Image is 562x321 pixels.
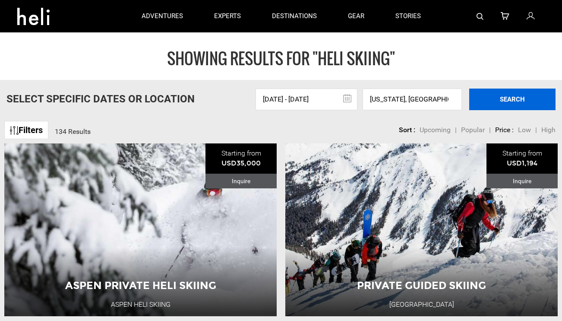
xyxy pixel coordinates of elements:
p: adventures [142,12,183,21]
li: | [535,125,537,135]
p: experts [214,12,241,21]
span: High [541,126,556,134]
img: search-bar-icon.svg [477,13,483,20]
span: Low [518,126,531,134]
span: 134 Results [55,127,91,136]
input: Enter a location [363,89,462,110]
p: Select Specific Dates Or Location [6,92,195,106]
li: Price : [495,125,514,135]
button: SEARCH [469,89,556,110]
input: Select dates [256,89,357,110]
a: Filters [4,121,48,140]
li: Sort : [399,125,415,135]
li: | [489,125,491,135]
li: | [455,125,457,135]
p: destinations [272,12,317,21]
span: Upcoming [420,126,451,134]
span: Popular [461,126,485,134]
img: btn-icon.svg [10,126,19,135]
